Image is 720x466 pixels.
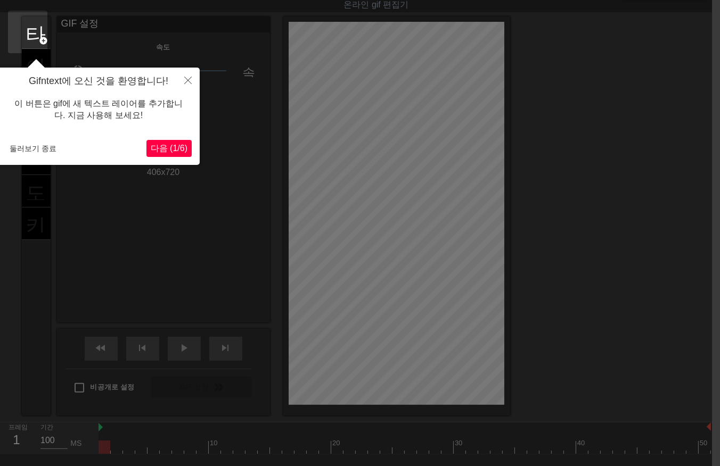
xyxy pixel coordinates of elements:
span: 다음 (1/6) [151,144,187,153]
div: 이 버튼은 gif에 새 텍스트 레이어를 추가합니다. 지금 사용해 보세요! [5,87,192,132]
h4: Gifntext에 오신 것을 환영합니다! [5,76,192,87]
button: 다음 [146,140,192,157]
button: 둘러보기 종료 [5,140,61,156]
button: 닫다 [176,68,200,92]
